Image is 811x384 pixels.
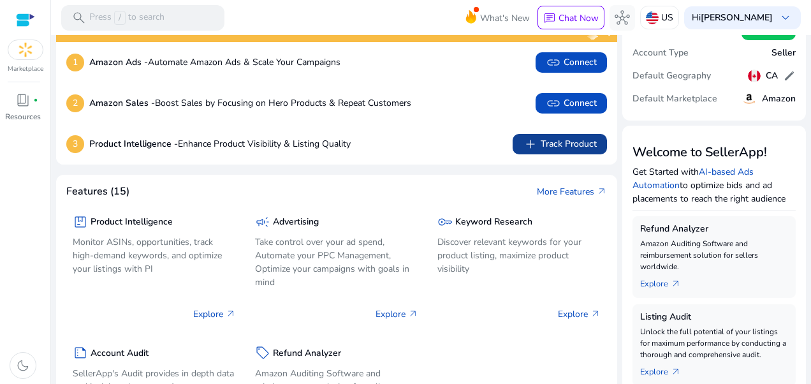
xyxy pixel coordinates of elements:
[89,97,155,109] b: Amazon Sales -
[114,11,126,25] span: /
[646,11,659,24] img: us.svg
[671,279,681,289] span: arrow_outward
[632,166,754,191] a: AI-based Ads Automation
[546,96,561,111] span: link
[590,309,601,319] span: arrow_outward
[778,10,793,26] span: keyboard_arrow_down
[640,272,691,290] a: Explorearrow_outward
[537,6,604,30] button: chatChat Now
[661,6,673,29] p: US
[437,214,453,230] span: key
[73,345,88,360] span: summarize
[762,94,796,105] h5: Amazon
[640,326,788,360] p: Unlock the full potential of your listings for maximum performance by conducting a thorough and c...
[8,40,43,59] img: walmart.svg
[480,7,530,29] span: What's New
[66,186,129,198] h4: Features (15)
[692,13,773,22] p: Hi
[537,185,607,198] a: More Featuresarrow_outward
[376,307,418,321] p: Explore
[640,360,691,378] a: Explorearrow_outward
[255,214,270,230] span: campaign
[671,367,681,377] span: arrow_outward
[91,217,173,228] h5: Product Intelligence
[783,70,796,82] span: edit
[558,307,601,321] p: Explore
[15,358,31,373] span: dark_mode
[226,309,236,319] span: arrow_outward
[255,235,418,289] p: Take control over your ad spend, Automate your PPC Management, Optimize your campaigns with goals...
[455,217,532,228] h5: Keyword Research
[73,214,88,230] span: package
[91,348,149,359] h5: Account Audit
[66,135,84,153] p: 3
[543,12,556,25] span: chat
[15,92,31,108] span: book_4
[5,111,41,122] p: Resources
[437,235,601,276] p: Discover relevant keywords for your product listing, maximize product visibility
[536,52,607,73] button: linkConnect
[523,137,597,152] span: Track Product
[640,238,788,272] p: Amazon Auditing Software and reimbursement solution for sellers worldwide.
[193,307,236,321] p: Explore
[89,56,148,68] b: Amazon Ads -
[408,309,418,319] span: arrow_outward
[559,12,599,24] p: Chat Now
[513,134,607,154] button: addTrack Product
[771,48,796,59] h5: Seller
[632,94,717,105] h5: Default Marketplace
[632,165,796,205] p: Get Started with to optimize bids and ad placements to reach the right audience
[536,93,607,114] button: linkConnect
[89,55,340,69] p: Automate Amazon Ads & Scale Your Campaigns
[546,55,597,70] span: Connect
[597,186,607,196] span: arrow_outward
[255,345,270,360] span: sell
[546,55,561,70] span: link
[89,137,351,151] p: Enhance Product Visibility & Listing Quality
[632,71,711,82] h5: Default Geography
[66,54,84,71] p: 1
[640,312,788,323] h5: Listing Audit
[8,64,43,74] p: Marketplace
[273,348,341,359] h5: Refund Analyzer
[71,10,87,26] span: search
[742,20,796,40] button: Upgrade
[615,10,630,26] span: hub
[73,235,236,276] p: Monitor ASINs, opportunities, track high-demand keywords, and optimize your listings with PI
[748,70,761,82] img: ca.svg
[701,11,773,24] b: [PERSON_NAME]
[546,96,597,111] span: Connect
[742,91,757,107] img: amazon.svg
[610,5,635,31] button: hub
[766,71,778,82] h5: CA
[640,224,788,235] h5: Refund Analyzer
[89,96,411,110] p: Boost Sales by Focusing on Hero Products & Repeat Customers
[66,94,84,112] p: 2
[632,48,689,59] h5: Account Type
[33,98,38,103] span: fiber_manual_record
[89,11,164,25] p: Press to search
[273,217,319,228] h5: Advertising
[523,137,538,152] span: add
[89,138,178,150] b: Product Intelligence -
[632,145,796,160] h3: Welcome to SellerApp!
